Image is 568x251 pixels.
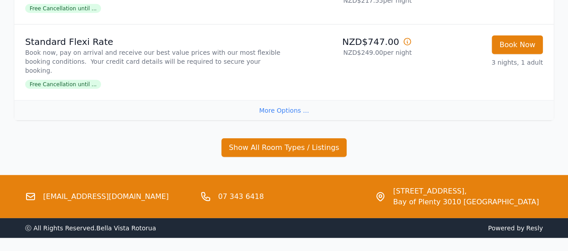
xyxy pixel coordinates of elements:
div: More Options ... [14,100,554,120]
span: [STREET_ADDRESS], [393,186,539,197]
button: Show All Room Types / Listings [221,138,347,157]
p: Standard Flexi Rate [25,35,281,48]
span: ⓒ All Rights Reserved. Bella Vista Rotorua [25,225,156,232]
span: Free Cancellation until ... [25,4,101,13]
a: 07 343 6418 [218,191,264,202]
p: Book now, pay on arrival and receive our best value prices with our most flexible booking conditi... [25,48,281,75]
p: NZD$249.00 per night [288,48,412,57]
p: 3 nights, 1 adult [419,58,543,67]
a: Resly [526,225,543,232]
span: Powered by [288,224,543,233]
p: NZD$747.00 [288,35,412,48]
a: [EMAIL_ADDRESS][DOMAIN_NAME] [43,191,169,202]
button: Book Now [492,35,543,54]
span: Bay of Plenty 3010 [GEOGRAPHIC_DATA] [393,197,539,207]
span: Free Cancellation until ... [25,80,101,89]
